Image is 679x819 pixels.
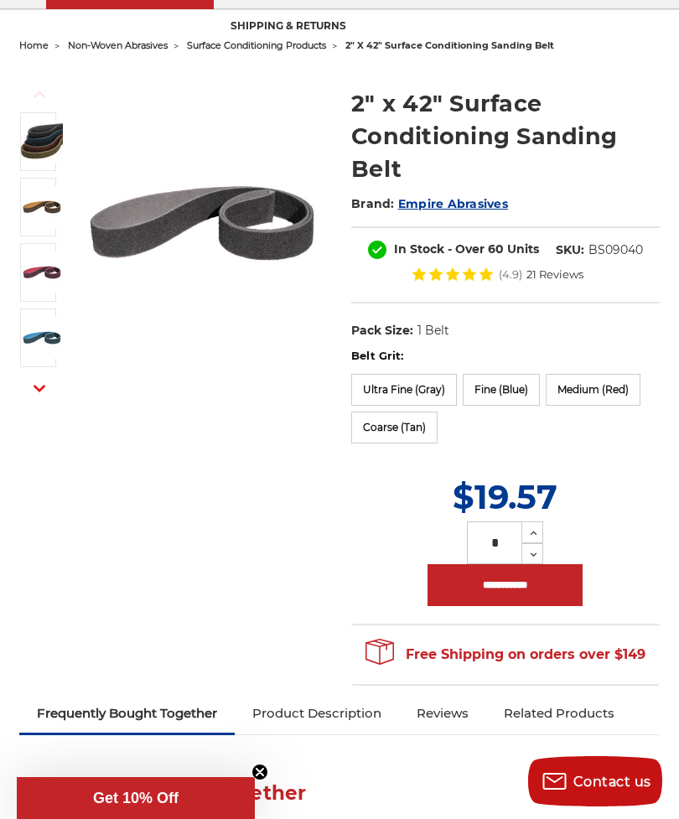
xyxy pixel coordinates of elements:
[251,764,268,780] button: Close teaser
[351,196,395,211] span: Brand:
[21,317,63,359] img: 2"x42" Fine Surface Conditioning Belt
[17,777,255,819] div: Get 10% OffClose teaser
[573,774,651,790] span: Contact us
[448,241,485,257] span: - Over
[345,39,554,51] span: 2" x 42" surface conditioning sanding belt
[19,371,60,407] button: Next
[76,97,328,349] img: 2"x42" Surface Conditioning Sanding Belts
[351,348,660,365] label: Belt Grit:
[453,476,557,517] span: $19.57
[588,241,643,259] dd: BS09040
[21,121,63,163] img: 2"x42" Surface Conditioning Sanding Belts
[213,781,307,805] span: Together
[19,39,49,51] a: home
[351,87,660,185] h1: 2" x 42" Surface Conditioning Sanding Belt
[556,241,584,259] dt: SKU:
[21,186,63,228] img: 2"x42" Coarse Surface Conditioning Belt
[21,251,63,293] img: 2"x42" Medium Surface Conditioning Belt
[19,76,60,112] button: Previous
[528,756,662,806] button: Contact us
[365,638,645,671] span: Free Shipping on orders over $149
[526,269,583,280] span: 21 Reviews
[398,196,508,211] a: Empire Abrasives
[187,39,326,51] a: surface conditioning products
[19,695,235,732] a: Frequently Bought Together
[351,322,413,340] dt: Pack Size:
[417,322,449,340] dd: 1 Belt
[68,39,168,51] a: non-woven abrasives
[394,241,444,257] span: In Stock
[235,695,399,732] a: Product Description
[399,695,486,732] a: Reviews
[214,6,363,49] a: shipping & returns
[499,269,522,280] span: (4.9)
[507,241,539,257] span: Units
[486,695,632,732] a: Related Products
[488,241,504,257] span: 60
[93,790,179,806] span: Get 10% Off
